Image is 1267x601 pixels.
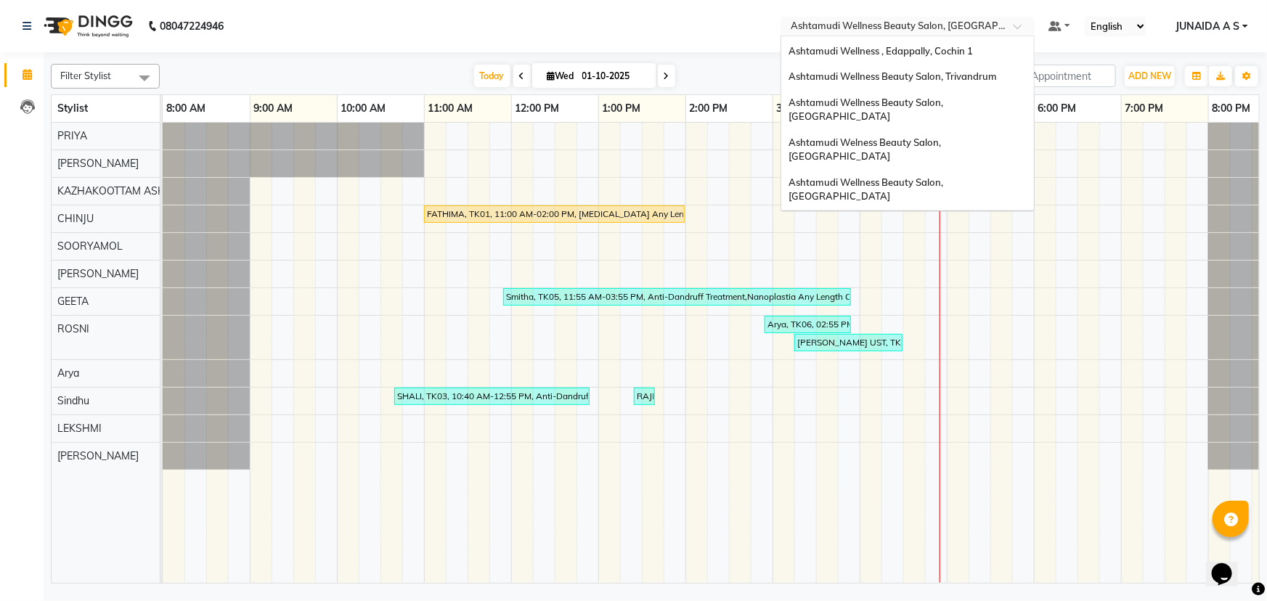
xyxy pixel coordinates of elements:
div: SHALI, TK03, 10:40 AM-12:55 PM, Anti-Dandruff Treatment With Spa,D-Tan Cleanup,Eyebrows Threading [396,390,588,403]
a: 6:00 PM [1035,98,1080,119]
span: Ashtamudi Welness Beauty Salon, [GEOGRAPHIC_DATA] [789,136,943,163]
a: 9:00 AM [250,98,297,119]
ng-dropdown-panel: Options list [781,36,1035,211]
input: Search Appointment [989,65,1116,87]
span: ROSNI [57,322,89,335]
span: Wed [544,70,578,81]
span: [PERSON_NAME] [57,449,139,462]
span: [PERSON_NAME] [57,267,139,280]
span: KAZHAKOOTTAM ASHTAMUDI [57,184,204,197]
input: 2025-10-01 [578,65,651,87]
span: Sindhu [57,394,89,407]
span: Today [474,65,510,87]
span: Ashtamudi Wellness Beauty Salon, Trivandrum [789,70,997,82]
a: 2:00 PM [686,98,732,119]
a: 11:00 AM [425,98,477,119]
span: GEETA [57,295,89,308]
span: LEKSHMI [57,422,102,435]
div: [PERSON_NAME] UST, TK07, 03:15 PM-04:30 PM, Eyebrows Threading,Layer Cut [796,336,901,349]
a: 10:00 AM [338,98,390,119]
span: ADD NEW [1128,70,1171,81]
a: 7:00 PM [1122,98,1168,119]
span: SOORYAMOL [57,240,123,253]
a: 1:00 PM [599,98,645,119]
span: Ashtamudi Wellness Beauty Salon, [GEOGRAPHIC_DATA] [789,176,945,203]
span: JUNAIDA A S [1176,19,1239,34]
span: Ashtamudi Wellness , Edappally, Cochin 1 [789,45,973,57]
div: Arya, TK06, 02:55 PM-03:55 PM, D-Tan Cleanup [766,318,850,331]
span: Filter Stylist [60,70,111,81]
span: Arya [57,367,79,380]
div: Smitha, TK05, 11:55 AM-03:55 PM, Anti-Dandruff Treatment,Nanoplastia Any Length Offer [505,290,850,303]
div: RAJI TCS, TK04, 01:25 PM-01:40 PM, Eyebrows Threading [635,390,653,403]
b: 08047224946 [160,6,224,46]
span: Ashtamudi Wellness Beauty Salon, [GEOGRAPHIC_DATA] [789,97,945,123]
img: logo [37,6,137,46]
iframe: chat widget [1206,543,1252,586]
span: Stylist [57,102,88,115]
button: ADD NEW [1125,66,1175,86]
span: [PERSON_NAME] [57,157,139,170]
div: FATHIMA, TK01, 11:00 AM-02:00 PM, [MEDICAL_DATA] Any Length Offer [425,208,683,221]
a: 3:00 PM [773,98,819,119]
span: PRIYA [57,129,87,142]
span: CHINJU [57,212,94,225]
a: 8:00 AM [163,98,209,119]
a: 8:00 PM [1209,98,1255,119]
a: 12:00 PM [512,98,563,119]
